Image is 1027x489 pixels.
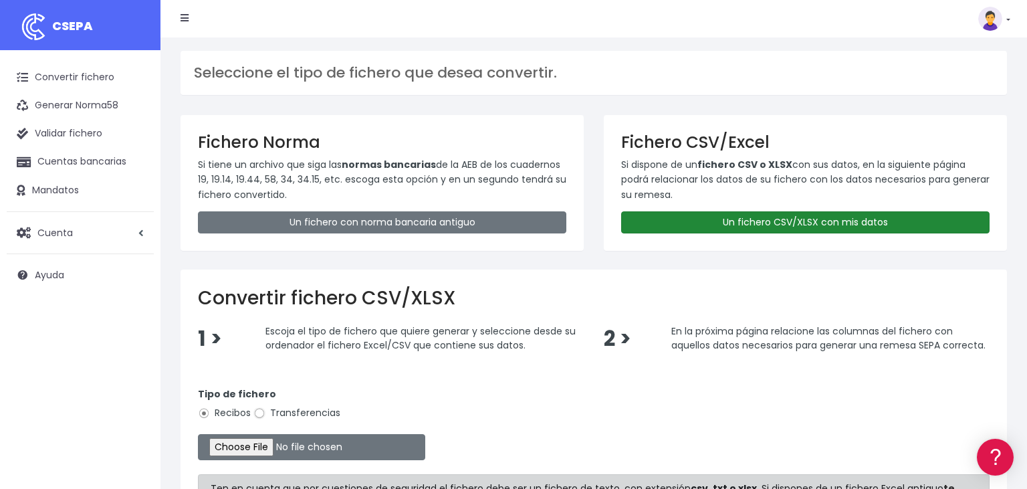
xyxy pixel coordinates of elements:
[198,132,566,152] h3: Fichero Norma
[13,231,254,252] a: Perfiles de empresas
[198,324,222,353] span: 1 >
[13,342,254,363] a: API
[7,177,154,205] a: Mandatos
[13,169,254,190] a: Formatos
[13,114,254,134] a: Información general
[37,225,73,239] span: Cuenta
[621,157,990,202] p: Si dispone de un con sus datos, en la siguiente página podrá relacionar los datos de su fichero c...
[13,211,254,231] a: Videotutoriales
[198,287,990,310] h2: Convertir fichero CSV/XLSX
[253,406,340,420] label: Transferencias
[13,266,254,278] div: Facturación
[13,287,254,308] a: General
[7,64,154,92] a: Convertir fichero
[184,385,257,398] a: POWERED BY ENCHANT
[198,157,566,202] p: Si tiene un archivo que siga las de la AEB de los cuadernos 19, 19.14, 19.44, 58, 34, 34.15, etc....
[35,268,64,282] span: Ayuda
[13,148,254,161] div: Convertir ficheros
[17,10,50,43] img: logo
[13,190,254,211] a: Problemas habituales
[13,93,254,106] div: Información general
[194,64,994,82] h3: Seleccione el tipo de fichero que desea convertir.
[697,158,792,171] strong: fichero CSV o XLSX
[7,92,154,120] a: Generar Norma58
[604,324,631,353] span: 2 >
[13,321,254,334] div: Programadores
[978,7,1002,31] img: profile
[265,324,576,352] span: Escoja el tipo de fichero que quiere generar y seleccione desde su ordenador el fichero Excel/CSV...
[7,148,154,176] a: Cuentas bancarias
[198,387,276,401] strong: Tipo de fichero
[671,324,986,352] span: En la próxima página relacione las columnas del fichero con aquellos datos necesarios para genera...
[621,211,990,233] a: Un fichero CSV/XLSX con mis datos
[7,219,154,247] a: Cuenta
[342,158,436,171] strong: normas bancarias
[7,261,154,289] a: Ayuda
[198,211,566,233] a: Un fichero con norma bancaria antiguo
[52,17,93,34] span: CSEPA
[621,132,990,152] h3: Fichero CSV/Excel
[198,406,251,420] label: Recibos
[13,358,254,381] button: Contáctanos
[7,120,154,148] a: Validar fichero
